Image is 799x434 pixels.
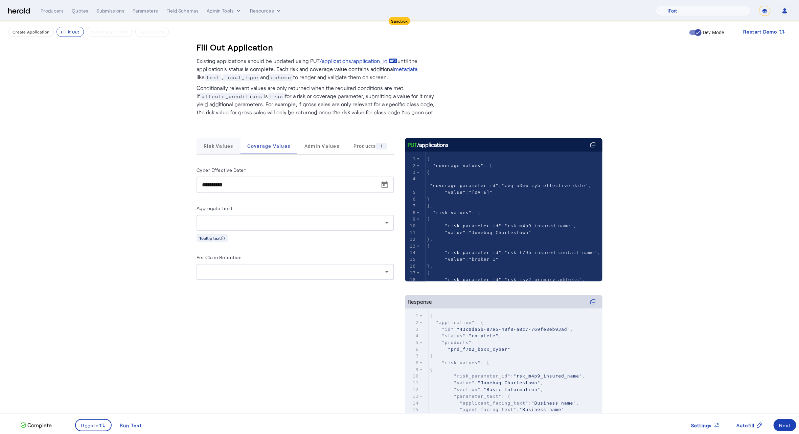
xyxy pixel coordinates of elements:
[430,353,436,359] span: ],
[442,327,454,332] span: "id"
[197,81,440,116] p: Conditionally relevant values are only returned when the required conditions are met. If is for a...
[430,401,579,406] span: : ,
[200,93,264,100] span: affects_conditions
[531,401,576,406] span: "Business name"
[430,340,481,345] span: : [
[430,360,490,365] span: : [
[442,360,481,365] span: "risk_values"
[484,387,541,392] span: "Basic Information"
[405,353,420,360] div: 7
[197,57,440,81] p: Existing applications should be updated using PUT until the application’s status is complete. Eac...
[204,144,233,149] span: Risk Values
[469,333,499,338] span: "complete"
[223,74,260,81] span: input_type
[736,422,755,429] span: Autofill
[430,327,573,332] span: : ,
[8,8,30,14] img: Herald Logo
[405,216,417,223] div: 9
[405,236,417,243] div: 12
[408,298,432,306] div: Response
[779,422,791,429] div: Next
[268,93,285,100] span: true
[743,28,777,36] span: Restart Demo
[427,237,433,242] span: },
[454,373,511,379] span: "risk_parameter_id"
[405,276,417,283] div: 18
[430,183,499,188] span: "coverage_parameter_id"
[445,277,502,282] span: "risk_parameter_id"
[8,27,54,37] button: Create Application
[408,141,417,149] span: PUT
[269,74,293,81] span: schema
[389,17,411,25] div: Sandbox
[405,360,420,366] div: 8
[405,333,420,339] div: 4
[427,176,591,188] span: : ,
[320,57,397,65] a: /applications/application_id
[408,141,449,149] div: /applications
[427,277,585,282] span: : ,
[454,394,502,399] span: "parameter_text"
[405,400,420,407] div: 14
[502,183,588,188] span: "cvg_o3mw_cyb_effective_date"
[405,386,420,393] div: 12
[405,366,420,373] div: 9
[427,163,493,168] span: : [
[436,320,475,325] span: "application"
[197,167,246,173] label: Cyber Effective Date*
[405,313,420,319] div: 1
[250,7,282,14] button: Resources dropdown menu
[691,422,712,429] span: Settings
[478,380,540,385] span: "Junebug Charlestown"
[427,250,600,255] span: : ,
[738,26,791,38] button: Restart Demo
[207,7,242,14] button: internal dropdown menu
[405,326,420,333] div: 3
[454,380,475,385] span: "value"
[430,394,510,399] span: : {
[376,177,393,193] button: Open calendar
[427,197,430,202] span: }
[135,27,169,37] button: Get A Quote
[405,196,417,203] div: 6
[445,223,502,228] span: "risk_parameter_id"
[774,419,796,431] button: Next
[405,162,417,169] div: 2
[469,190,493,195] span: "[DATE]"
[247,144,290,149] span: Coverage Values
[405,203,417,209] div: 7
[405,406,420,413] div: 15
[166,7,199,14] div: Field Schemas
[405,229,417,236] div: 11
[87,27,133,37] button: Submit Application
[505,223,573,228] span: "rsk_m4p9_insured_name"
[114,419,147,431] button: Run Test
[405,319,420,326] div: 2
[731,419,768,431] button: Autofill
[427,223,576,228] span: : ,
[81,422,99,429] span: Update
[405,249,417,256] div: 14
[520,407,564,412] span: "Business name"
[405,380,420,386] div: 11
[427,244,430,249] span: {
[405,243,417,250] div: 13
[72,7,88,14] div: Quotes
[96,7,124,14] div: Submissions
[133,7,158,14] div: Parameters
[445,190,466,195] span: "value"
[427,270,430,275] span: {
[427,156,430,161] span: {
[427,257,499,262] span: :
[448,347,510,352] span: "prd_f702_boxx_cyber"
[433,163,484,168] span: "coverage_values"
[405,223,417,229] div: 10
[445,257,466,262] span: "value"
[427,216,430,222] span: {
[376,143,387,150] div: 1
[427,203,433,208] span: ],
[197,42,273,53] h3: Fill Out Application
[197,254,242,260] label: Per Claim Retention
[430,313,433,318] span: {
[405,295,602,425] herald-code-block: Response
